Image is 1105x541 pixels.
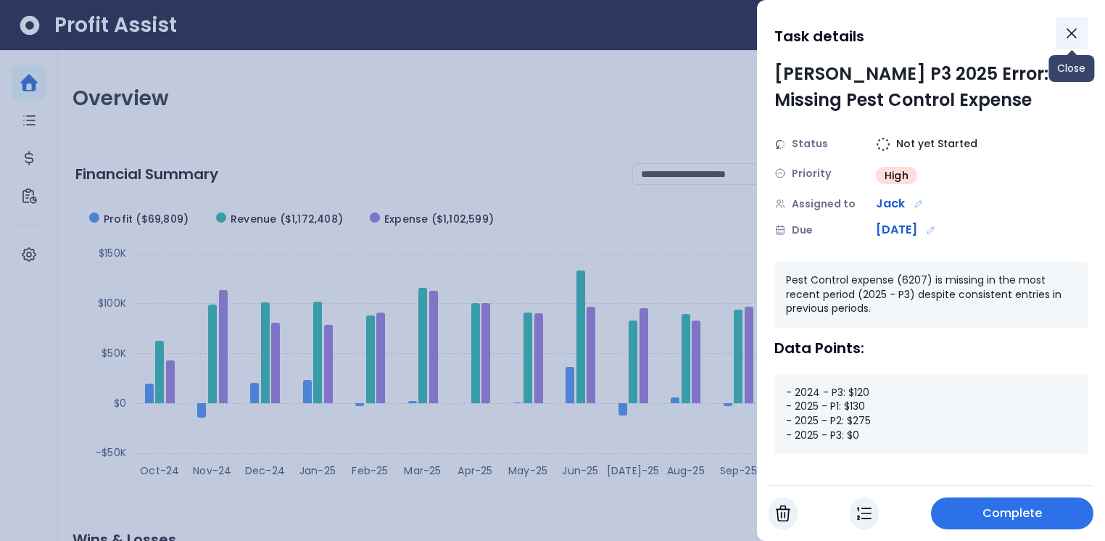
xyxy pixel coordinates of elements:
span: Complete [982,505,1043,522]
button: Edit assignment [911,196,927,212]
span: Jack [876,195,905,212]
img: Not yet Started [876,137,890,152]
span: Not yet Started [896,136,977,152]
span: [DATE] [876,221,917,239]
button: Complete [931,497,1093,529]
div: [PERSON_NAME] P3 2025 Error: Missing Pest Control Expense [774,61,1088,113]
div: Potential Impact: [774,471,1088,489]
img: Status [774,139,786,150]
img: In Progress [857,505,872,522]
button: Close [1056,17,1088,49]
div: - 2024 - P3: $120 - 2025 - P1: $130 - 2025 - P2: $275 - 2025 - P3: $0 [774,374,1088,454]
span: Priority [792,166,831,181]
div: Pest Control expense (6207) is missing in the most recent period (2025 - P3) despite consistent e... [774,262,1088,328]
span: Assigned to [792,197,856,212]
img: Cancel Task [776,505,790,522]
span: High [885,168,909,183]
div: Close [1048,55,1094,82]
span: Status [792,136,828,152]
button: Edit due date [923,222,939,238]
span: Due [792,223,813,238]
h1: Task details [774,23,864,49]
div: Data Points: [774,339,1088,357]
